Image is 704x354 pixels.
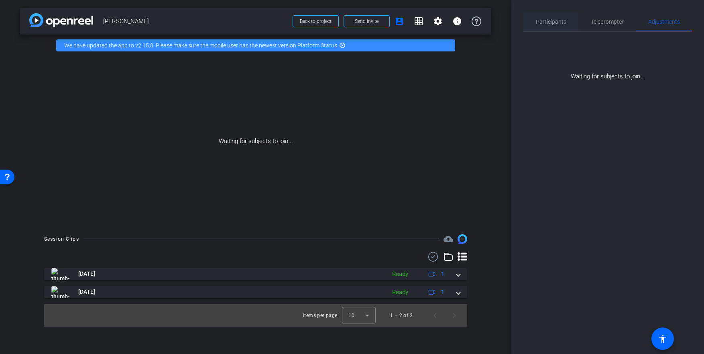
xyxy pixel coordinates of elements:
[444,234,453,244] span: Destinations for your clips
[458,234,467,244] img: Session clips
[591,19,624,25] span: Teleprompter
[297,42,337,49] a: Platform Status
[425,306,445,325] button: Previous page
[433,16,443,26] mat-icon: settings
[452,16,462,26] mat-icon: info
[441,270,444,278] span: 1
[44,235,79,243] div: Session Clips
[388,288,412,297] div: Ready
[388,270,412,279] div: Ready
[51,268,69,280] img: thumb-nail
[44,286,467,298] mat-expansion-panel-header: thumb-nail[DATE]Ready1
[103,13,288,29] span: [PERSON_NAME]
[395,16,404,26] mat-icon: account_box
[300,18,332,24] span: Back to project
[293,15,339,27] button: Back to project
[51,286,69,298] img: thumb-nail
[414,16,423,26] mat-icon: grid_on
[303,311,339,319] div: Items per page:
[339,42,346,49] mat-icon: highlight_off
[523,32,692,81] div: Waiting for subjects to join...
[29,13,93,27] img: app-logo
[78,288,95,296] span: [DATE]
[20,56,491,226] div: Waiting for subjects to join...
[355,18,378,25] span: Send invite
[441,288,444,296] span: 1
[44,268,467,280] mat-expansion-panel-header: thumb-nail[DATE]Ready1
[444,234,453,244] mat-icon: cloud_upload
[658,334,667,344] mat-icon: accessibility
[536,19,566,25] span: Participants
[390,311,413,319] div: 1 – 2 of 2
[648,19,680,25] span: Adjustments
[344,15,390,27] button: Send invite
[56,39,455,51] div: We have updated the app to v2.15.0. Please make sure the mobile user has the newest version.
[78,270,95,278] span: [DATE]
[445,306,464,325] button: Next page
